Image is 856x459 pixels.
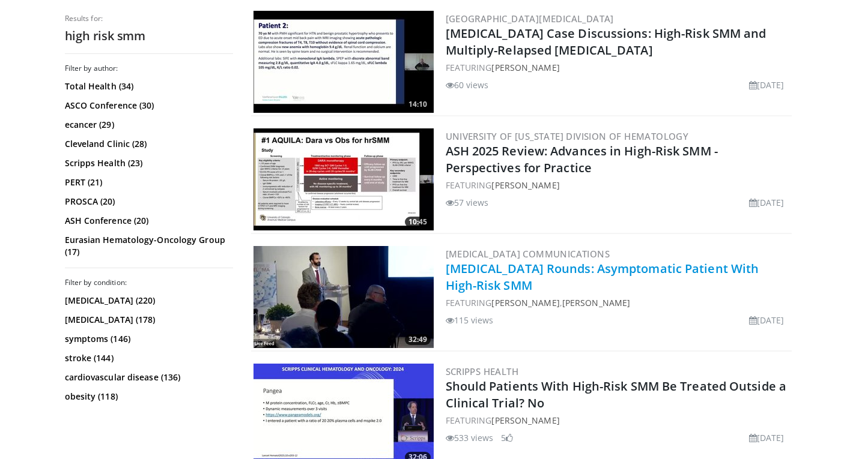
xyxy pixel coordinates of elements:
a: Total Health (34) [65,80,230,92]
img: 25f8b102-cbd3-4d1c-994e-b87536d08e4f.300x170_q85_crop-smart_upscale.jpg [253,128,434,230]
li: [DATE] [749,196,785,209]
a: [MEDICAL_DATA] Case Discussions: High-Risk SMM and Multiply-Relapsed [MEDICAL_DATA] [446,25,766,58]
a: [PERSON_NAME] [491,62,559,73]
a: PERT (21) [65,176,230,188]
li: 533 views [446,431,494,444]
a: Cleveland Clinic (28) [65,138,230,150]
a: stroke (144) [65,352,230,364]
a: [PERSON_NAME] [491,179,559,191]
li: 5 [501,431,513,444]
a: 14:10 [253,11,434,113]
h3: Filter by condition: [65,278,233,287]
a: [MEDICAL_DATA] Rounds: Asymptomatic Patient With High-Risk SMM [446,260,759,293]
a: [PERSON_NAME] [562,297,630,308]
div: FEATURING [446,414,789,427]
img: 2ea3c060-4fb5-4b6a-9fd9-1261ed9f6c1f.300x170_q85_crop-smart_upscale.jpg [253,246,434,348]
div: FEATURING , [446,296,789,309]
a: University of [US_STATE] Division of Hematology [446,130,689,142]
a: cardiovascular disease (136) [65,371,230,383]
li: [DATE] [749,431,785,444]
a: symptoms (146) [65,333,230,345]
a: ASCO Conference (30) [65,100,230,112]
a: ASH Conference (20) [65,215,230,227]
li: [DATE] [749,79,785,91]
a: [PERSON_NAME] [491,415,559,426]
a: obesity (118) [65,391,230,403]
span: 10:45 [405,217,431,227]
a: PROSCA (20) [65,196,230,208]
a: [PERSON_NAME] [491,297,559,308]
a: Scripps Health [446,365,519,377]
div: FEATURING [446,179,789,191]
li: [DATE] [749,314,785,326]
a: Scripps Health (23) [65,157,230,169]
a: [GEOGRAPHIC_DATA][MEDICAL_DATA] [446,13,614,25]
a: [MEDICAL_DATA] Communications [446,248,610,260]
p: Results for: [65,14,233,23]
li: 115 views [446,314,494,326]
span: 14:10 [405,99,431,110]
li: 57 views [446,196,489,209]
a: [MEDICAL_DATA] (220) [65,295,230,307]
a: Eurasian Hematology-Oncology Group (17) [65,234,230,258]
div: FEATURING [446,61,789,74]
a: 32:49 [253,246,434,348]
a: ecancer (29) [65,119,230,131]
h3: Filter by author: [65,64,233,73]
span: 32:49 [405,334,431,345]
a: ASH 2025 Review: Advances in High-Risk SMM - Perspectives for Practice [446,143,718,176]
a: Should Patients With High-Risk SMM Be Treated Outside a Clinical Trial? No [446,378,787,411]
img: eb6f45db-325f-4a37-8c47-070607a5ec83.300x170_q85_crop-smart_upscale.jpg [253,11,434,113]
li: 60 views [446,79,489,91]
h2: high risk smm [65,28,233,44]
a: 10:45 [253,128,434,230]
a: [MEDICAL_DATA] (178) [65,314,230,326]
